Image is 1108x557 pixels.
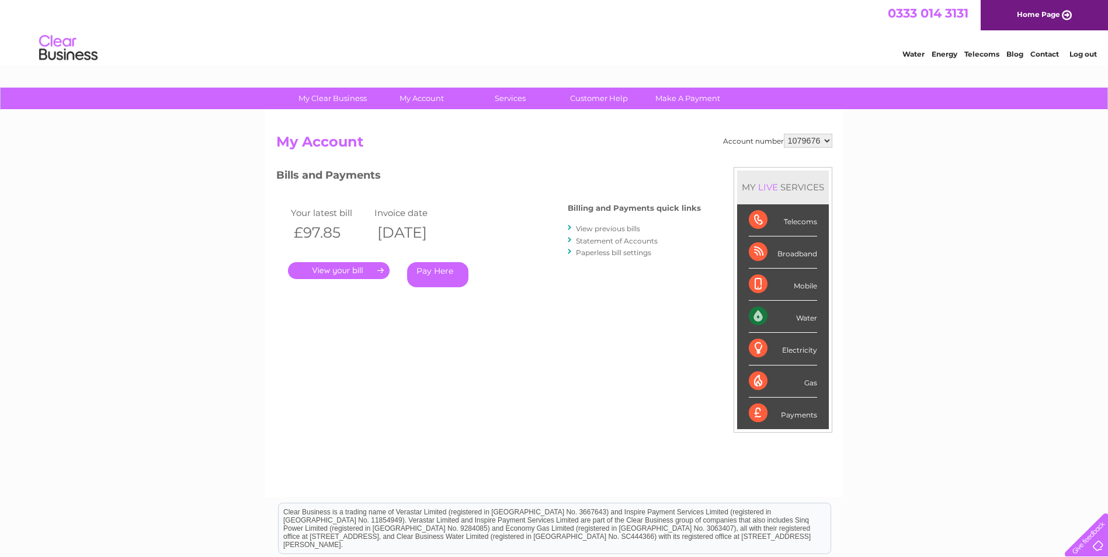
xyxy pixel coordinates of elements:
[279,6,831,57] div: Clear Business is a trading name of Verastar Limited (registered in [GEOGRAPHIC_DATA] No. 3667643...
[568,204,701,213] h4: Billing and Payments quick links
[932,50,957,58] a: Energy
[576,236,658,245] a: Statement of Accounts
[288,205,372,221] td: Your latest bill
[749,398,817,429] div: Payments
[551,88,647,109] a: Customer Help
[462,88,558,109] a: Services
[288,262,390,279] a: .
[1069,50,1097,58] a: Log out
[749,269,817,301] div: Mobile
[964,50,999,58] a: Telecoms
[407,262,468,287] a: Pay Here
[276,134,832,156] h2: My Account
[288,221,372,245] th: £97.85
[276,167,701,187] h3: Bills and Payments
[576,224,640,233] a: View previous bills
[749,236,817,269] div: Broadband
[371,205,456,221] td: Invoice date
[284,88,381,109] a: My Clear Business
[723,134,832,148] div: Account number
[749,365,817,398] div: Gas
[39,30,98,66] img: logo.png
[640,88,736,109] a: Make A Payment
[749,301,817,333] div: Water
[1030,50,1059,58] a: Contact
[737,170,829,204] div: MY SERVICES
[888,6,968,20] a: 0333 014 3131
[749,333,817,365] div: Electricity
[371,221,456,245] th: [DATE]
[756,182,780,193] div: LIVE
[1006,50,1023,58] a: Blog
[373,88,470,109] a: My Account
[902,50,925,58] a: Water
[576,248,651,257] a: Paperless bill settings
[749,204,817,236] div: Telecoms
